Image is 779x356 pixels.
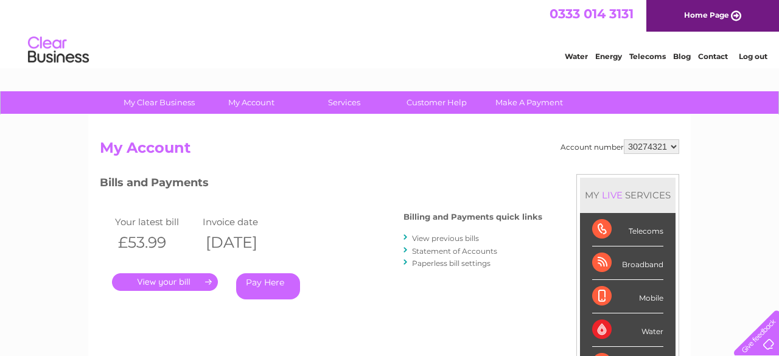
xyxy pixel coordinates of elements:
div: Mobile [592,280,663,313]
a: Water [565,52,588,61]
a: My Account [201,91,302,114]
a: Statement of Accounts [412,246,497,256]
a: 0333 014 3131 [550,6,634,21]
div: Clear Business is a trading name of Verastar Limited (registered in [GEOGRAPHIC_DATA] No. 3667643... [103,7,678,59]
td: Invoice date [200,214,287,230]
td: Your latest bill [112,214,200,230]
a: View previous bills [412,234,479,243]
a: Energy [595,52,622,61]
a: Blog [673,52,691,61]
img: logo.png [27,32,89,69]
th: [DATE] [200,230,287,255]
div: LIVE [599,189,625,201]
div: Water [592,313,663,347]
th: £53.99 [112,230,200,255]
a: Services [294,91,394,114]
a: Make A Payment [479,91,579,114]
a: Paperless bill settings [412,259,491,268]
h3: Bills and Payments [100,174,542,195]
a: Pay Here [236,273,300,299]
h4: Billing and Payments quick links [403,212,542,222]
div: Broadband [592,246,663,280]
a: Telecoms [629,52,666,61]
a: My Clear Business [109,91,209,114]
a: Log out [739,52,767,61]
a: . [112,273,218,291]
h2: My Account [100,139,679,162]
div: Account number [561,139,679,154]
a: Customer Help [386,91,487,114]
div: MY SERVICES [580,178,676,212]
div: Telecoms [592,213,663,246]
a: Contact [698,52,728,61]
